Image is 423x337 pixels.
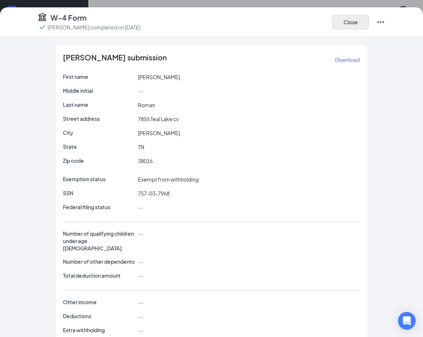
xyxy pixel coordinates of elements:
span: -- [138,231,143,237]
p: Number of other dependents [63,258,135,265]
p: Zip code [63,157,135,164]
p: Federal filing status [63,203,135,211]
button: Close [332,15,369,29]
p: City [63,129,135,136]
h4: W-4 Form [50,13,86,23]
span: Roman [138,102,155,108]
p: State [63,143,135,150]
button: Download [335,54,360,66]
svg: Checkmark [38,23,47,32]
span: -- [138,299,143,306]
span: -- [138,327,143,334]
p: Extra withholding [63,326,135,334]
span: Exempt from withholding [138,176,199,183]
span: -- [138,88,143,94]
span: -- [138,313,143,320]
p: Middle initial [63,87,135,94]
span: TN [138,144,144,150]
span: [PERSON_NAME] [138,130,180,136]
p: Number of qualifying children under age [DEMOGRAPHIC_DATA] [63,230,135,252]
p: Total deduction amount [63,272,135,279]
p: Street address [63,115,135,122]
p: SSN [63,189,135,197]
span: 38016 [138,158,153,164]
div: Open Intercom Messenger [398,312,416,330]
p: [PERSON_NAME] completed on [DATE] [47,24,141,31]
svg: TaxGovernmentIcon [38,13,47,21]
p: First name [63,73,135,80]
p: Deductions [63,312,135,320]
span: 7855 Teal Lake cv [138,116,179,122]
p: Exemption status [63,175,135,183]
span: [PERSON_NAME] submission [63,54,167,66]
p: Last name [63,101,135,108]
span: [PERSON_NAME] [138,74,180,80]
p: Download [335,56,360,63]
span: 757-03-7968 [138,190,170,197]
span: -- [138,273,143,279]
span: -- [138,204,143,211]
p: Other income [63,298,135,306]
svg: Ellipses [376,18,385,27]
span: -- [138,259,143,265]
